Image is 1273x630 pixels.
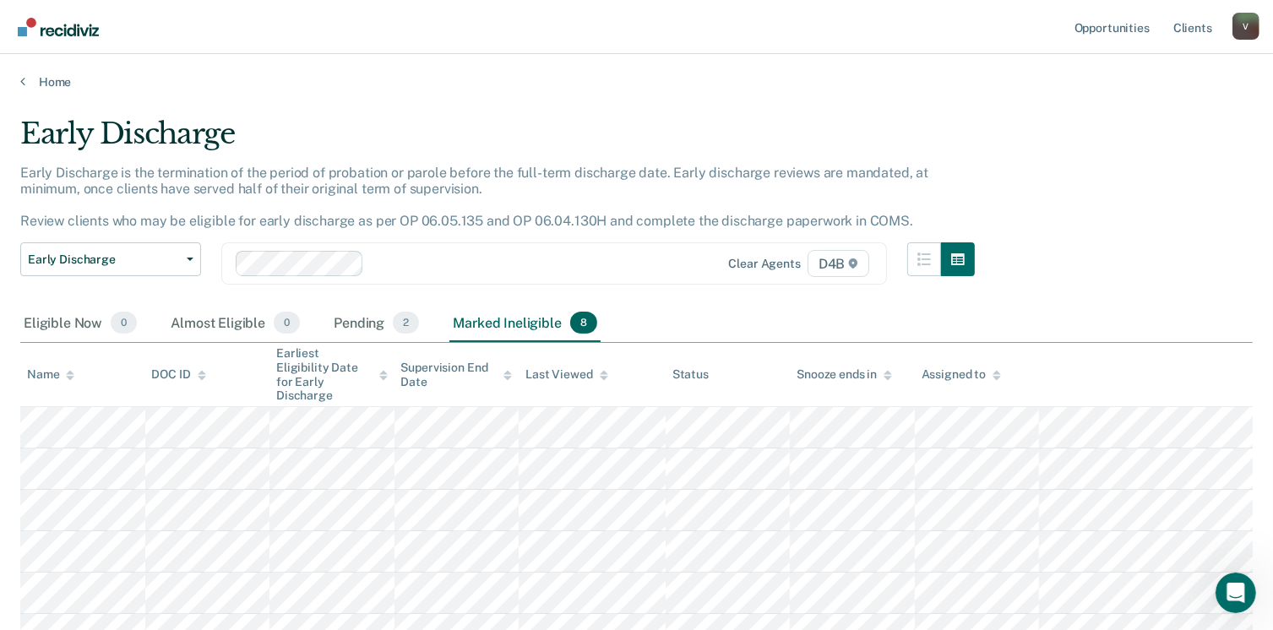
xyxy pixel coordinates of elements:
[525,367,607,382] div: Last Viewed
[1232,13,1259,40] div: V
[18,18,99,36] img: Recidiviz
[20,165,928,230] p: Early Discharge is the termination of the period of probation or parole before the full-term disc...
[152,367,206,382] div: DOC ID
[797,367,892,382] div: Snooze ends in
[20,305,140,342] div: Eligible Now0
[808,250,869,277] span: D4B
[330,305,422,342] div: Pending2
[570,312,597,334] span: 8
[276,346,388,403] div: Earliest Eligibility Date for Early Discharge
[1216,573,1256,613] iframe: Intercom live chat
[167,305,303,342] div: Almost Eligible0
[111,312,137,334] span: 0
[449,305,601,342] div: Marked Ineligible8
[20,117,975,165] div: Early Discharge
[20,74,1253,90] a: Home
[401,361,513,389] div: Supervision End Date
[672,367,709,382] div: Status
[1232,13,1259,40] button: Profile dropdown button
[20,242,201,276] button: Early Discharge
[922,367,1001,382] div: Assigned to
[27,367,74,382] div: Name
[393,312,419,334] span: 2
[729,257,801,271] div: Clear agents
[28,253,180,267] span: Early Discharge
[274,312,300,334] span: 0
